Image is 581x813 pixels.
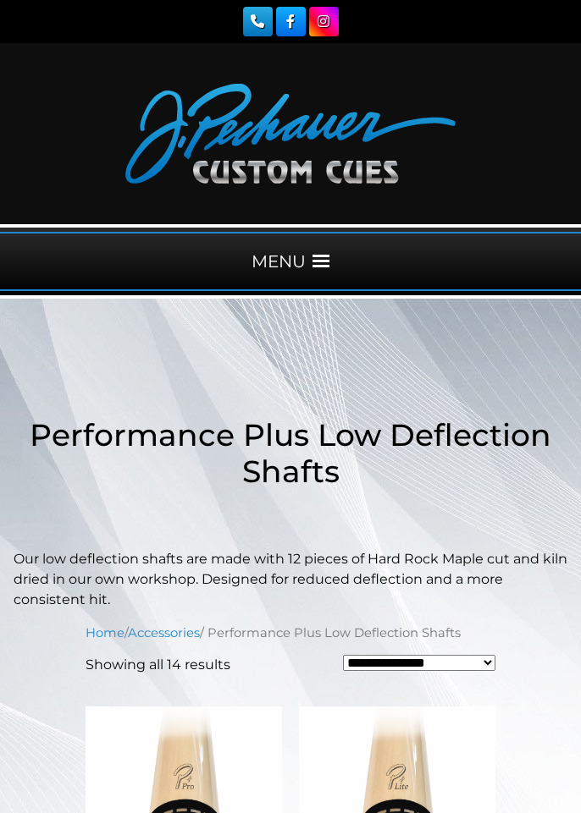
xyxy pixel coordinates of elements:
[343,655,495,671] select: Shop order
[14,549,567,610] p: Our low deflection shafts are made with 12 pieces of Hard Rock Maple cut and kiln dried in our ow...
[30,416,551,490] span: Performance Plus Low Deflection Shafts
[128,625,200,640] a: Accessories
[86,655,230,675] p: Showing all 14 results
[86,623,495,642] nav: Breadcrumb
[86,625,125,640] a: Home
[125,84,456,184] img: Pechauer Custom Cues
